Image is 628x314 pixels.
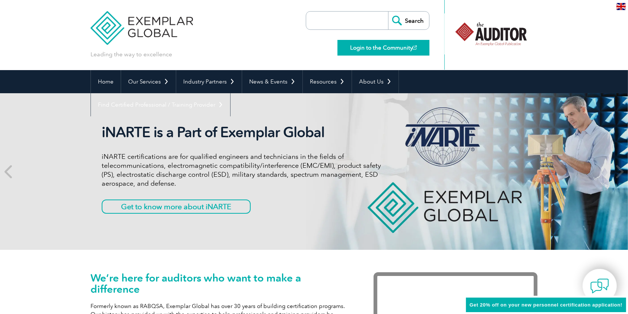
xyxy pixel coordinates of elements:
[337,40,429,56] a: Login to the Community
[470,302,622,308] span: Get 20% off on your new personnel certification application!
[303,70,352,93] a: Resources
[590,277,609,295] img: contact-chat.png
[176,70,242,93] a: Industry Partners
[121,70,176,93] a: Our Services
[616,3,626,10] img: en
[102,124,381,141] h2: iNARTE is a Part of Exemplar Global
[242,70,302,93] a: News & Events
[388,12,429,29] input: Search
[413,45,417,50] img: open_square.png
[91,93,230,116] a: Find Certified Professional / Training Provider
[91,50,172,59] p: Leading the way to excellence
[91,70,121,93] a: Home
[102,152,381,188] p: iNARTE certifications are for qualified engineers and technicians in the fields of telecommunicat...
[352,70,399,93] a: About Us
[102,200,251,214] a: Get to know more about iNARTE
[91,272,351,295] h1: We’re here for auditors who want to make a difference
